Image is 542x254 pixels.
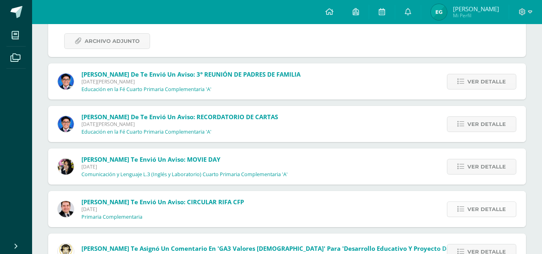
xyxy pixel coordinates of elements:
p: Comunicación y Lenguaje L.3 (Inglés y Laboratorio) Cuarto Primaria Complementaria 'A' [81,171,288,178]
span: Ver detalle [467,159,506,174]
span: [PERSON_NAME] te envió un aviso: MOVIE DAY [81,155,220,163]
img: 038ac9c5e6207f3bea702a86cda391b3.png [58,116,74,132]
img: 282f7266d1216b456af8b3d5ef4bcc50.png [58,158,74,175]
img: 57933e79c0f622885edf5cfea874362b.png [58,201,74,217]
span: [PERSON_NAME] te envió un aviso: CIRCULAR RIFA CFP [81,198,244,206]
span: [DATE] [81,163,288,170]
span: Ver detalle [467,117,506,132]
span: [DATE][PERSON_NAME] [81,121,278,128]
span: [DATE] [81,206,244,213]
span: [DATE][PERSON_NAME] [81,78,300,85]
span: Archivo Adjunto [85,34,140,49]
span: [PERSON_NAME] de te envió un aviso: RECORDATORIO DE CARTAS [81,113,278,121]
img: e9827b5a2821f755860c8fd7a6957681.png [431,4,447,20]
span: Ver detalle [467,202,506,217]
img: 038ac9c5e6207f3bea702a86cda391b3.png [58,73,74,89]
p: Educación en la Fé Cuarto Primaria Complementaria 'A' [81,86,211,93]
span: [PERSON_NAME] [453,5,499,13]
span: Mi Perfil [453,12,499,19]
span: [PERSON_NAME] de te envió un aviso: 3° REUNIÓN DE PADRES DE FAMILIA [81,70,300,78]
p: Educación en la Fé Cuarto Primaria Complementaria 'A' [81,129,211,135]
span: Ver detalle [467,74,506,89]
a: Archivo Adjunto [64,33,150,49]
span: [PERSON_NAME] te asignó un comentario en 'GA3 Valores [DEMOGRAPHIC_DATA]' para 'Desarrollo educat... [81,244,467,252]
p: Primaria Complementaria [81,214,142,220]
